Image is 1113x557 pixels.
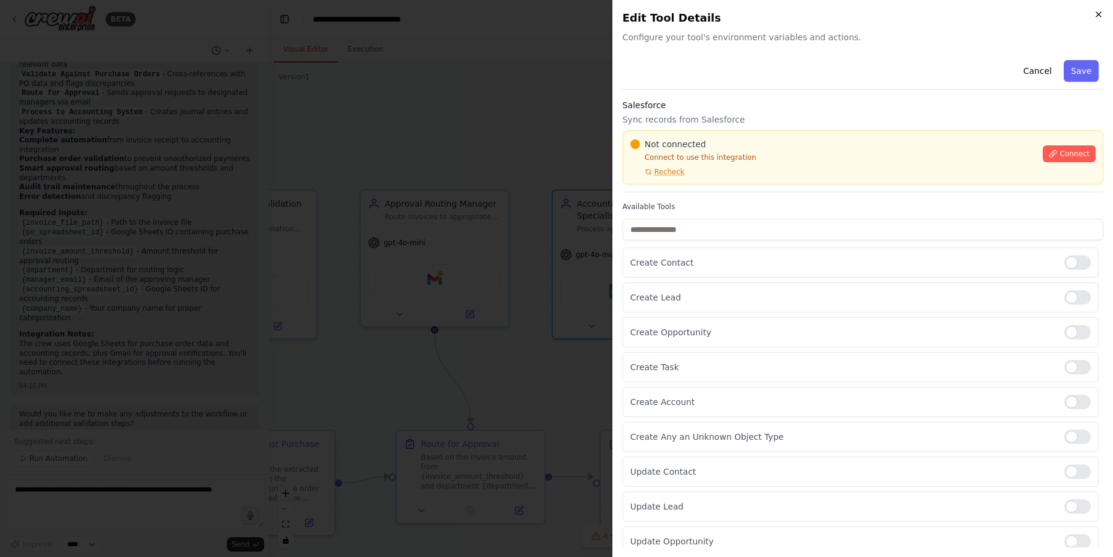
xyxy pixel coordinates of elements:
span: Recheck [654,167,684,177]
p: Create Any an Unknown Object Type [630,431,1055,443]
p: Update Lead [630,501,1055,513]
p: Update Opportunity [630,535,1055,547]
button: Connect [1043,145,1096,162]
button: Recheck [630,167,684,177]
p: Create Task [630,361,1055,373]
p: Create Account [630,396,1055,408]
span: Connect [1060,149,1090,159]
p: Create Lead [630,291,1055,303]
h2: Edit Tool Details [623,10,1103,26]
p: Connect to use this integration [630,153,1036,162]
span: Not connected [645,138,706,150]
button: Cancel [1016,60,1058,82]
p: Sync records from Salesforce [623,114,1103,126]
span: Configure your tool's environment variables and actions. [623,31,1103,43]
h3: Salesforce [623,99,1103,111]
label: Available Tools [623,202,1103,212]
p: Create Opportunity [630,326,1055,338]
p: Create Contact [630,257,1055,269]
p: Update Contact [630,466,1055,478]
button: Save [1064,60,1099,82]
